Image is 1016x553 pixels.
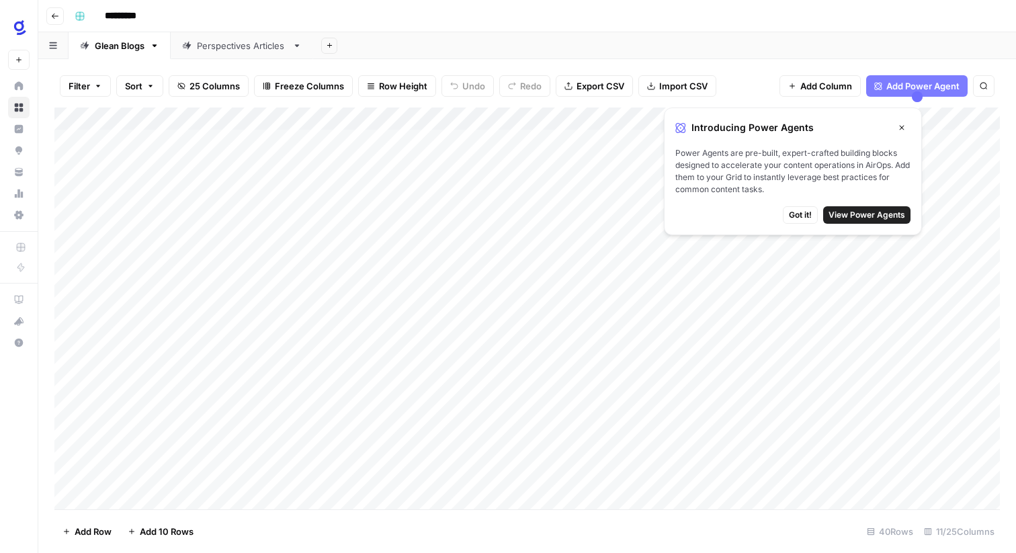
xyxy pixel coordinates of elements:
[919,521,1000,542] div: 11/25 Columns
[8,118,30,140] a: Insights
[9,311,29,331] div: What's new?
[8,332,30,353] button: Help + Support
[800,79,852,93] span: Add Column
[8,183,30,204] a: Usage
[779,75,861,97] button: Add Column
[120,521,202,542] button: Add 10 Rows
[125,79,142,93] span: Sort
[116,75,163,97] button: Sort
[499,75,550,97] button: Redo
[69,79,90,93] span: Filter
[60,75,111,97] button: Filter
[886,79,960,93] span: Add Power Agent
[829,209,905,221] span: View Power Agents
[75,525,112,538] span: Add Row
[140,525,194,538] span: Add 10 Rows
[8,75,30,97] a: Home
[789,209,812,221] span: Got it!
[577,79,624,93] span: Export CSV
[254,75,353,97] button: Freeze Columns
[379,79,427,93] span: Row Height
[8,289,30,310] a: AirOps Academy
[638,75,716,97] button: Import CSV
[69,32,171,59] a: Glean Blogs
[8,11,30,44] button: Workspace: Glean SEO Ops
[8,15,32,40] img: Glean SEO Ops Logo
[358,75,436,97] button: Row Height
[866,75,968,97] button: Add Power Agent
[8,140,30,161] a: Opportunities
[520,79,542,93] span: Redo
[8,204,30,226] a: Settings
[275,79,344,93] span: Freeze Columns
[169,75,249,97] button: 25 Columns
[659,79,708,93] span: Import CSV
[783,206,818,224] button: Got it!
[462,79,485,93] span: Undo
[675,119,911,136] div: Introducing Power Agents
[675,147,911,196] span: Power Agents are pre-built, expert-crafted building blocks designed to accelerate your content op...
[823,206,911,224] button: View Power Agents
[54,521,120,542] button: Add Row
[197,39,287,52] div: Perspectives Articles
[171,32,313,59] a: Perspectives Articles
[556,75,633,97] button: Export CSV
[189,79,240,93] span: 25 Columns
[8,310,30,332] button: What's new?
[8,97,30,118] a: Browse
[95,39,144,52] div: Glean Blogs
[861,521,919,542] div: 40 Rows
[441,75,494,97] button: Undo
[8,161,30,183] a: Your Data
